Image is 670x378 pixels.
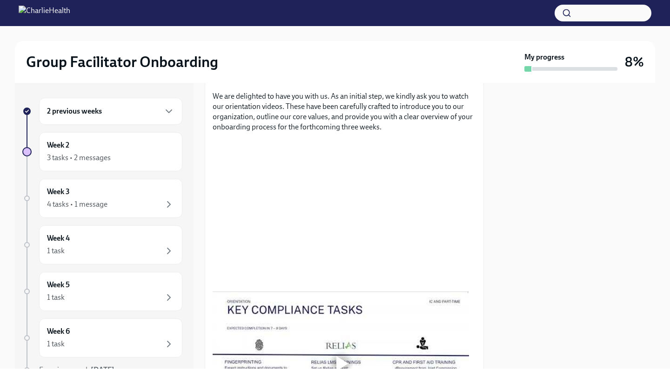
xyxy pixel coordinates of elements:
[47,326,70,337] h6: Week 6
[22,179,182,218] a: Week 34 tasks • 1 message
[22,225,182,264] a: Week 41 task
[47,106,102,116] h6: 2 previous weeks
[47,339,65,349] div: 1 task
[47,292,65,303] div: 1 task
[22,132,182,171] a: Week 23 tasks • 2 messages
[47,140,69,150] h6: Week 2
[39,98,182,125] div: 2 previous weeks
[213,91,476,132] p: We are delighted to have you with us. As an initial step, we kindly ask you to watch our orientat...
[22,272,182,311] a: Week 51 task
[26,53,218,71] h2: Group Facilitator Onboarding
[213,140,469,284] iframe: Part Time & IC Orientation
[91,365,114,374] strong: [DATE]
[47,233,70,243] h6: Week 4
[19,6,70,20] img: CharlieHealth
[47,280,70,290] h6: Week 5
[47,246,65,256] div: 1 task
[47,199,107,209] div: 4 tasks • 1 message
[39,365,114,374] span: Experience ends
[524,52,564,62] strong: My progress
[47,187,70,197] h6: Week 3
[22,318,182,358] a: Week 61 task
[47,153,111,163] div: 3 tasks • 2 messages
[625,54,644,70] h3: 8%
